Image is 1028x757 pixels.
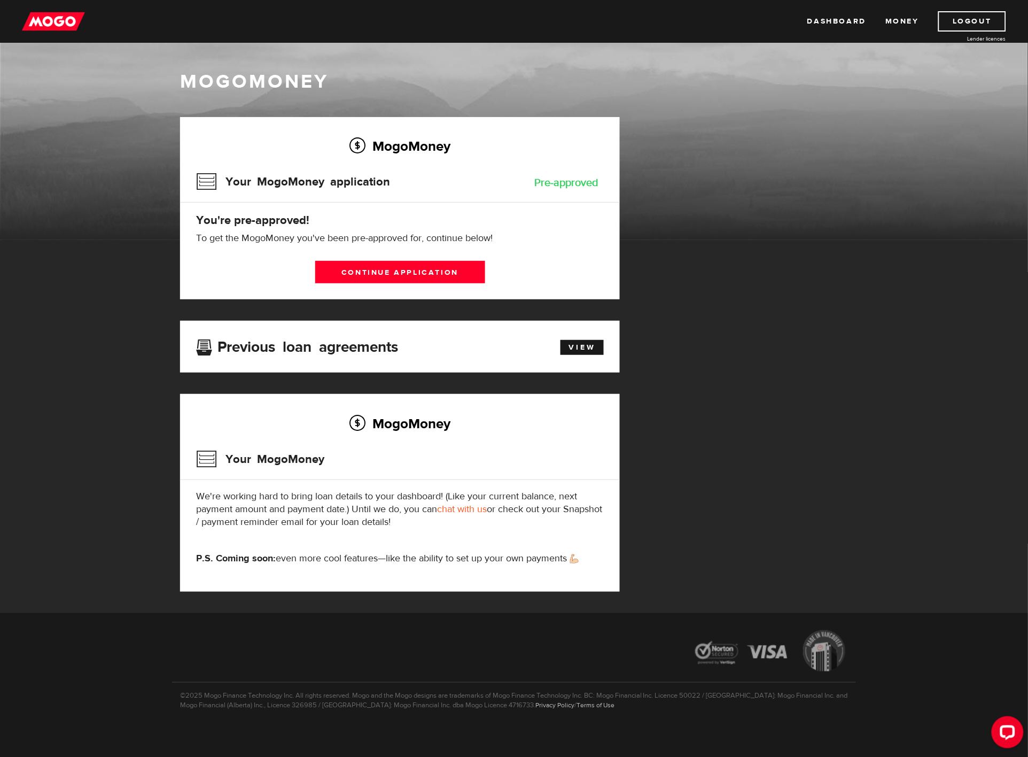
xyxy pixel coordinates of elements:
a: Terms of Use [577,701,614,710]
p: We're working hard to bring loan details to your dashboard! (Like your current balance, next paym... [196,490,604,529]
p: To get the MogoMoney you've been pre-approved for, continue below! [196,232,604,245]
a: Lender licences [926,35,1006,43]
div: Pre-approved [534,177,598,188]
img: legal-icons-92a2ffecb4d32d839781d1b4e4802d7b.png [685,622,856,683]
a: chat with us [437,503,487,515]
a: Privacy Policy [535,701,574,710]
a: Dashboard [807,11,866,32]
img: strong arm emoji [570,554,579,563]
h2: MogoMoney [196,135,604,157]
h4: You're pre-approved! [196,213,604,228]
a: Continue application [315,261,485,283]
iframe: LiveChat chat widget [983,712,1028,757]
h3: Your MogoMoney application [196,168,390,196]
img: mogo_logo-11ee424be714fa7cbb0f0f49df9e16ec.png [22,11,85,32]
h1: MogoMoney [180,71,848,93]
a: Money [885,11,919,32]
h3: Your MogoMoney [196,445,324,473]
strong: P.S. Coming soon: [196,552,276,565]
a: Logout [938,11,1006,32]
h3: Previous loan agreements [196,338,398,352]
p: even more cool features—like the ability to set up your own payments [196,552,604,565]
p: ©2025 Mogo Finance Technology Inc. All rights reserved. Mogo and the Mogo designs are trademarks ... [172,682,856,710]
h2: MogoMoney [196,412,604,435]
a: View [560,340,604,355]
